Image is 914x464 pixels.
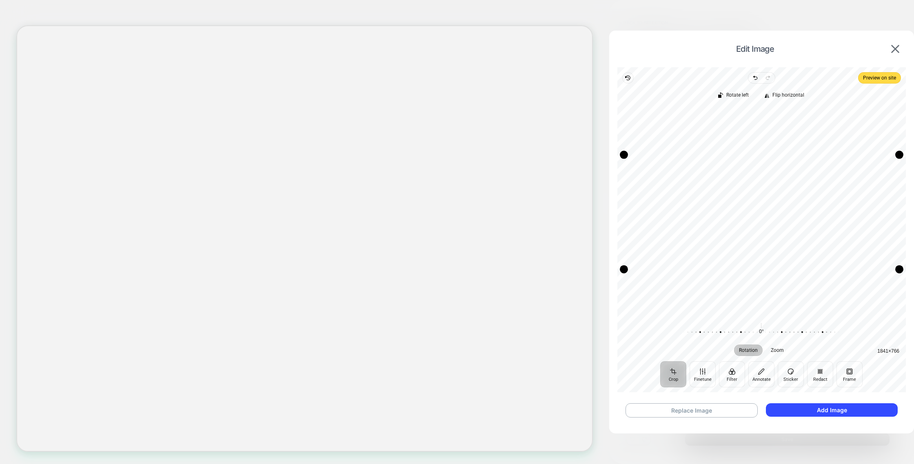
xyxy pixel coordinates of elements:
[739,348,758,353] span: Rotation
[624,265,899,273] div: Drag edge b
[726,93,749,98] span: Rotate left
[690,361,716,387] button: Finetune
[766,403,898,417] button: Add Image
[749,361,775,387] button: Annotate
[766,345,789,356] button: Zoom
[895,151,903,159] div: Drag corner tr
[895,265,903,273] div: Drag corner br
[858,72,901,84] button: Preview on site
[621,44,889,54] span: Edit Image
[734,345,763,356] button: Rotation
[778,361,804,387] button: Sticker
[895,155,903,270] div: Drag edge r
[714,90,754,102] button: Rotate left
[863,73,896,83] span: Preview on site
[620,151,628,159] div: Drag corner tl
[771,348,784,353] span: Zoom
[772,93,804,98] span: Flip horizontal
[719,361,745,387] button: Filter
[620,265,628,273] div: Drag corner bl
[891,45,899,53] img: close
[626,403,758,418] button: Replace Image
[661,361,687,387] button: Crop
[624,151,899,159] div: Drag edge t
[620,155,628,270] div: Drag edge l
[837,361,863,387] button: Frame
[760,90,809,102] button: Flip horizontal
[808,361,834,387] button: Redact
